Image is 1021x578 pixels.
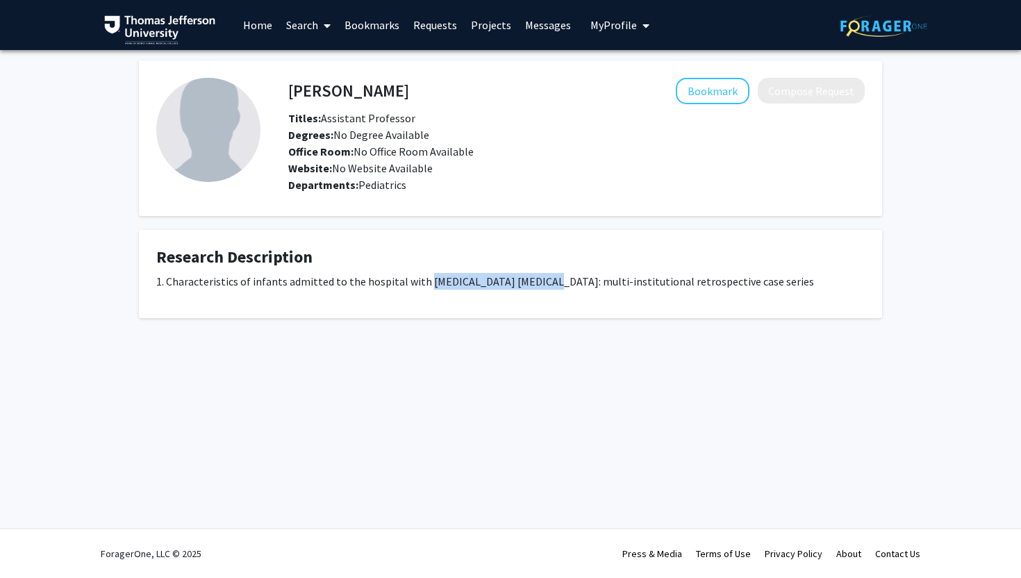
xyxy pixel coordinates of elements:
a: Contact Us [875,547,920,560]
b: Departments: [288,178,358,192]
span: Pediatrics [358,178,406,192]
b: Office Room: [288,144,354,158]
a: Requests [406,1,464,49]
span: No Office Room Available [288,144,474,158]
h4: [PERSON_NAME] [288,78,409,104]
div: ForagerOne, LLC © 2025 [101,529,201,578]
a: Terms of Use [696,547,751,560]
a: Bookmarks [338,1,406,49]
h4: Research Description [156,247,865,267]
a: Home [236,1,279,49]
a: Press & Media [622,547,682,560]
img: ForagerOne Logo [840,15,927,37]
span: Assistant Professor [288,111,415,125]
b: Degrees: [288,128,333,142]
span: No Degree Available [288,128,429,142]
a: Search [279,1,338,49]
a: Privacy Policy [765,547,822,560]
a: About [836,547,861,560]
button: Compose Request to Adil Solaiman [758,78,865,104]
img: Profile Picture [156,78,260,182]
a: Messages [518,1,578,49]
a: Projects [464,1,518,49]
b: Titles: [288,111,321,125]
button: Add Adil Solaiman to Bookmarks [676,78,749,104]
img: Thomas Jefferson University Logo [104,15,215,44]
p: 1. Characteristics of infants admitted to the hospital with [MEDICAL_DATA] [MEDICAL_DATA]: multi-... [156,273,865,290]
span: No Website Available [288,161,433,175]
iframe: Chat [10,515,59,568]
b: Website: [288,161,332,175]
span: My Profile [590,18,637,32]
